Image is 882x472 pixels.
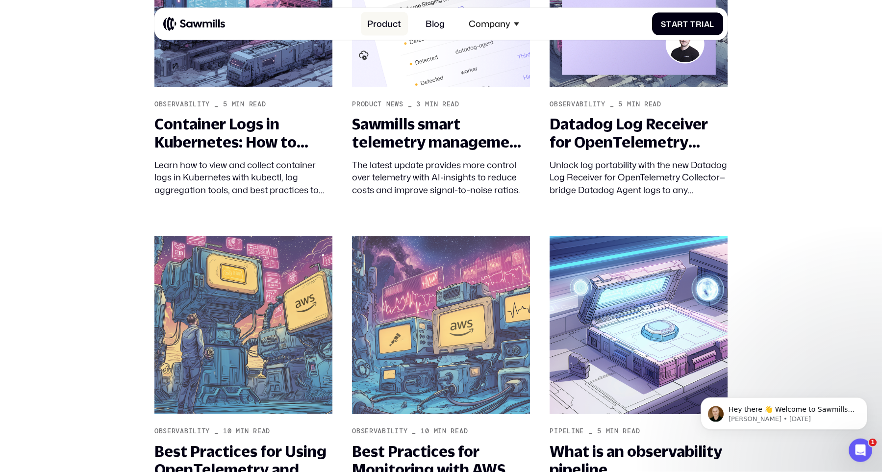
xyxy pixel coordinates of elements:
[588,427,593,435] div: _
[154,427,210,435] div: Observability
[223,427,231,435] div: 10
[696,20,702,29] span: r
[709,20,714,29] span: l
[627,100,661,108] div: min read
[352,100,403,108] div: Product News
[416,100,421,108] div: 3
[683,20,688,29] span: t
[214,100,219,108] div: _
[425,100,459,108] div: min read
[421,427,429,435] div: 10
[236,427,270,435] div: min read
[352,427,407,435] div: Observability
[702,20,704,29] span: i
[550,159,728,196] div: Unlock log portability with the new Datadog Log Receiver for OpenTelemetry Collector—bridge Datad...
[223,100,227,108] div: 5
[690,20,696,29] span: T
[661,20,666,29] span: S
[434,427,468,435] div: min read
[154,115,332,151] div: Container Logs in Kubernetes: How to View and Collect Them
[704,20,710,29] span: a
[686,377,882,446] iframe: Intercom notifications message
[352,115,530,151] div: Sawmills smart telemetry management just got smarter
[462,12,526,36] div: Company
[412,427,416,435] div: _
[652,13,723,35] a: StartTrial
[618,100,623,108] div: 5
[610,100,614,108] div: _
[408,100,412,108] div: _
[550,100,605,108] div: Observability
[869,439,877,447] span: 1
[214,427,219,435] div: _
[550,115,728,151] div: Datadog Log Receiver for OpenTelemetry Collector
[469,19,510,29] div: Company
[606,427,640,435] div: min read
[154,100,210,108] div: Observability
[550,427,584,435] div: Pipeline
[666,20,672,29] span: t
[361,12,408,36] a: Product
[597,427,602,435] div: 5
[672,20,678,29] span: a
[677,20,683,29] span: r
[849,439,872,462] iframe: Intercom live chat
[352,159,530,196] div: The latest update provides more control over telemetry with AI-insights to reduce costs and impro...
[419,12,451,36] a: Blog
[154,159,332,196] div: Learn how to view and collect container logs in Kubernetes with kubectl, log aggregation tools, a...
[232,100,266,108] div: min read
